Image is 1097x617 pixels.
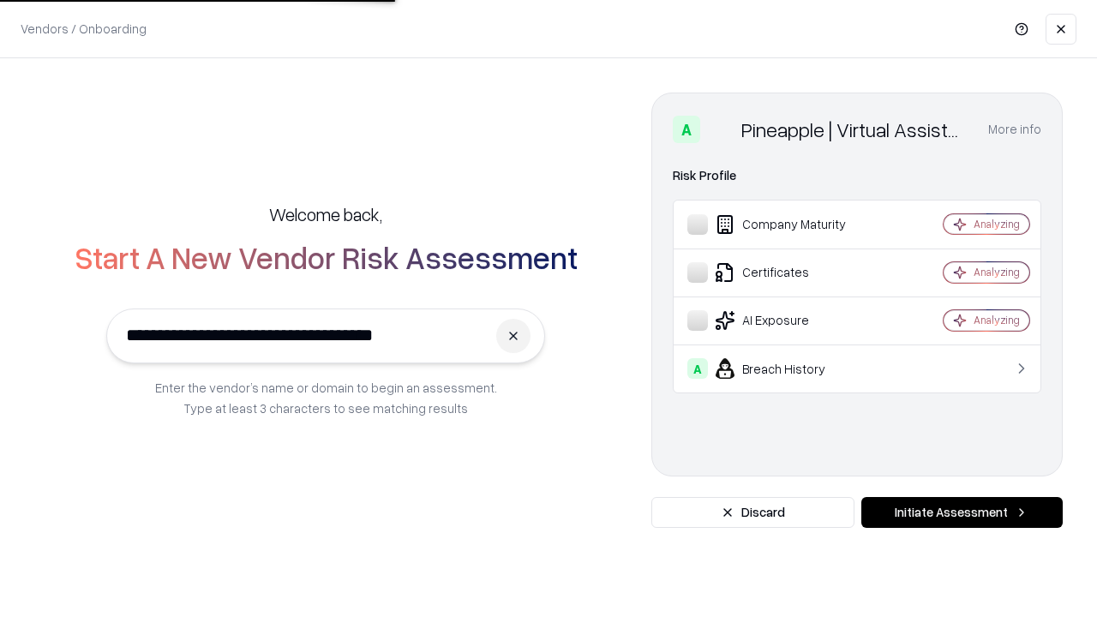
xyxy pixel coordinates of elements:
[155,377,497,418] p: Enter the vendor’s name or domain to begin an assessment. Type at least 3 characters to see match...
[741,116,968,143] div: Pineapple | Virtual Assistant Agency
[651,497,854,528] button: Discard
[861,497,1063,528] button: Initiate Assessment
[673,116,700,143] div: A
[75,240,578,274] h2: Start A New Vendor Risk Assessment
[988,114,1041,145] button: More info
[974,217,1020,231] div: Analyzing
[974,265,1020,279] div: Analyzing
[21,20,147,38] p: Vendors / Onboarding
[687,358,892,379] div: Breach History
[687,262,892,283] div: Certificates
[687,358,708,379] div: A
[974,313,1020,327] div: Analyzing
[673,165,1041,186] div: Risk Profile
[269,202,382,226] h5: Welcome back,
[687,310,892,331] div: AI Exposure
[687,214,892,235] div: Company Maturity
[707,116,734,143] img: Pineapple | Virtual Assistant Agency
